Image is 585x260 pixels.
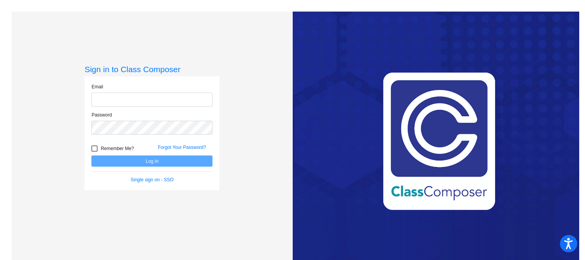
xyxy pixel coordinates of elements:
[91,155,212,167] button: Log In
[101,144,134,153] span: Remember Me?
[158,145,206,150] a: Forgot Your Password?
[91,83,103,90] label: Email
[131,177,174,182] a: Single sign on - SSO
[84,64,219,74] h3: Sign in to Class Composer
[91,111,112,118] label: Password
